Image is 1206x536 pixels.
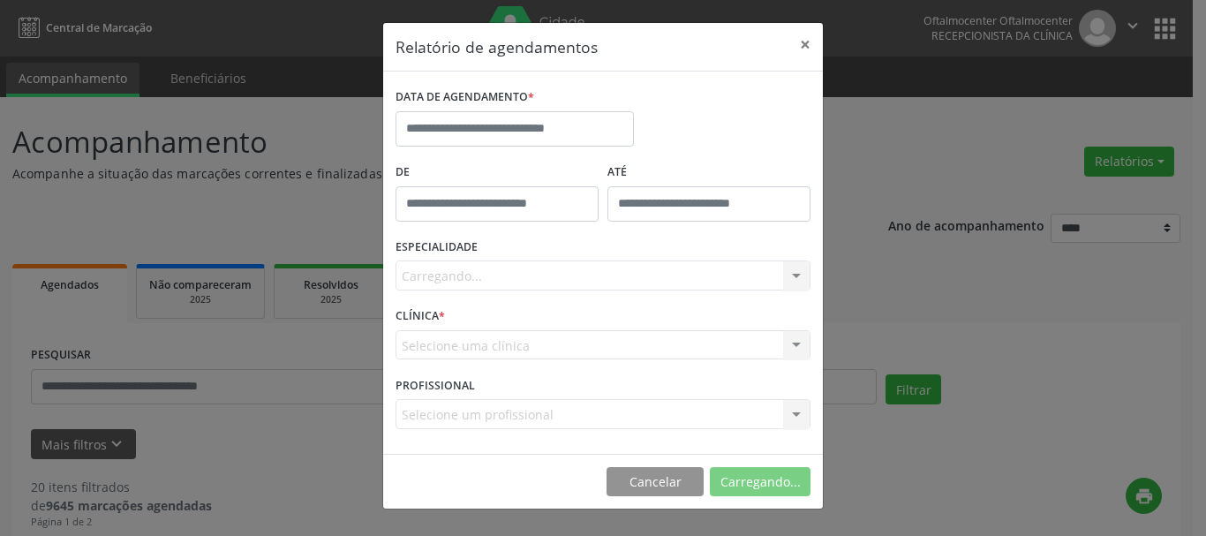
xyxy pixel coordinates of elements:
label: PROFISSIONAL [396,372,475,399]
label: De [396,159,599,186]
button: Close [788,23,823,66]
label: CLÍNICA [396,303,445,330]
label: ATÉ [607,159,810,186]
label: ESPECIALIDADE [396,234,478,261]
h5: Relatório de agendamentos [396,35,598,58]
label: DATA DE AGENDAMENTO [396,84,534,111]
button: Carregando... [710,467,810,497]
button: Cancelar [607,467,704,497]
